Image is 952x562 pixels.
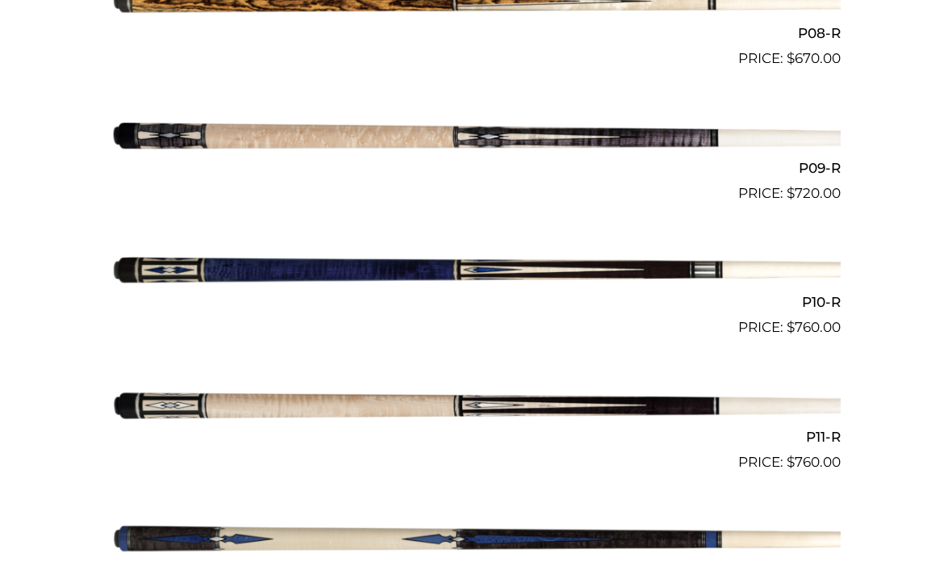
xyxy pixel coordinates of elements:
[787,50,841,66] bdi: 670.00
[787,454,841,470] bdi: 760.00
[111,76,841,197] img: P09-R
[111,76,841,203] a: P09-R $720.00
[787,185,795,201] span: $
[787,319,841,335] bdi: 760.00
[787,185,841,201] bdi: 720.00
[111,345,841,472] a: P11-R $760.00
[111,345,841,466] img: P11-R
[111,211,841,338] a: P10-R $760.00
[787,454,795,470] span: $
[111,211,841,332] img: P10-R
[787,319,795,335] span: $
[787,50,795,66] span: $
